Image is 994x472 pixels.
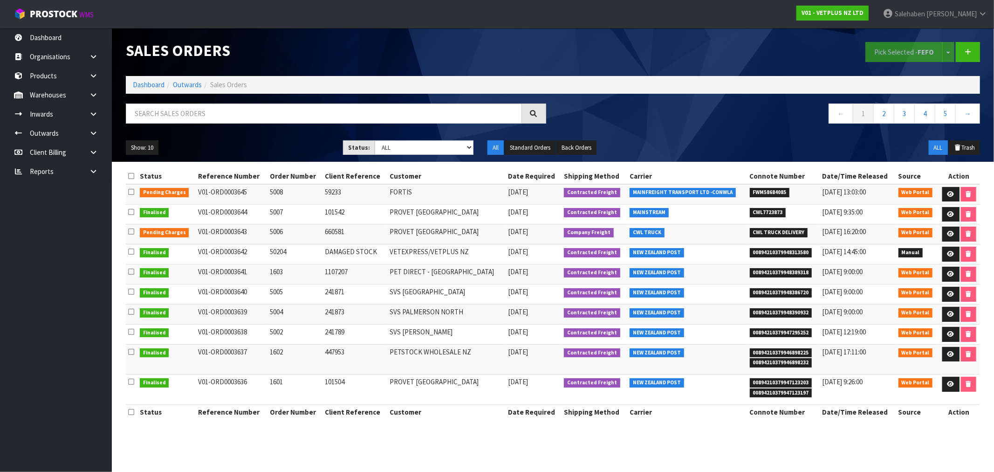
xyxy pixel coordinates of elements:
[196,375,267,404] td: V01-ORD0003636
[873,104,894,124] a: 2
[267,264,322,285] td: 1603
[822,307,863,316] span: [DATE] 9:00:00
[388,344,506,374] td: PETSTOCK WHOLESALE NZ
[140,308,169,318] span: Finalised
[750,358,812,368] span: 00894210379946898232
[508,307,528,316] span: [DATE]
[140,348,169,358] span: Finalised
[322,285,388,305] td: 241871
[896,169,938,184] th: Source
[898,188,933,197] span: Web Portal
[508,187,528,196] span: [DATE]
[267,169,322,184] th: Order Number
[196,325,267,345] td: V01-ORD0003638
[630,268,684,278] span: NEW ZEALAND POST
[898,348,933,358] span: Web Portal
[267,344,322,374] td: 1602
[630,288,684,298] span: NEW ZEALAND POST
[914,104,935,124] a: 4
[388,169,506,184] th: Customer
[926,9,977,18] span: [PERSON_NAME]
[918,48,934,56] strong: FEFO
[820,169,896,184] th: Date/Time Released
[137,169,196,184] th: Status
[896,404,938,419] th: Source
[822,247,866,256] span: [DATE] 14:45:00
[865,42,943,62] button: Pick Selected -FEFO
[267,404,322,419] th: Order Number
[267,244,322,264] td: 50204
[822,347,866,356] span: [DATE] 17:11:00
[630,308,684,318] span: NEW ZEALAND POST
[508,347,528,356] span: [DATE]
[898,208,933,217] span: Web Portal
[630,208,669,217] span: MAINSTREAM
[267,285,322,305] td: 5005
[562,404,627,419] th: Shipping Method
[196,344,267,374] td: V01-ORD0003637
[322,305,388,325] td: 241873
[630,228,665,237] span: CWL TRUCK
[938,404,980,419] th: Action
[322,344,388,374] td: 447953
[822,377,863,386] span: [DATE] 9:26:00
[853,104,874,124] a: 1
[388,305,506,325] td: SVS PALMERSON NORTH
[630,188,736,197] span: MAINFREIGHT TRANSPORT LTD -CONWLA
[750,208,786,217] span: CWL7723873
[267,184,322,204] td: 5008
[322,204,388,224] td: 101542
[322,224,388,244] td: 660581
[79,10,94,19] small: WMS
[822,267,863,276] span: [DATE] 9:00:00
[322,244,388,264] td: DAMAGED STOCK
[508,287,528,296] span: [DATE]
[267,375,322,404] td: 1601
[750,378,812,388] span: 00894210379947123203
[196,264,267,285] td: V01-ORD0003641
[388,224,506,244] td: PROVET [GEOGRAPHIC_DATA]
[137,404,196,419] th: Status
[322,404,388,419] th: Client Reference
[955,104,980,124] a: →
[935,104,956,124] a: 5
[822,227,866,236] span: [DATE] 16:20:00
[140,268,169,278] span: Finalised
[894,104,915,124] a: 3
[750,268,812,278] span: 00894210379948389318
[388,285,506,305] td: SVS [GEOGRAPHIC_DATA]
[196,305,267,325] td: V01-ORD0003639
[140,328,169,338] span: Finalised
[898,308,933,318] span: Web Portal
[829,104,853,124] a: ←
[140,228,189,237] span: Pending Charges
[388,184,506,204] td: FORTIS
[508,247,528,256] span: [DATE]
[196,169,267,184] th: Reference Number
[140,188,189,197] span: Pending Charges
[140,248,169,257] span: Finalised
[388,264,506,285] td: PET DIRECT - [GEOGRAPHIC_DATA]
[556,140,596,155] button: Back Orders
[388,204,506,224] td: PROVET [GEOGRAPHIC_DATA]
[822,208,863,216] span: [DATE] 9:35:00
[564,308,620,318] span: Contracted Freight
[508,208,528,216] span: [DATE]
[949,140,980,155] button: Trash
[140,378,169,388] span: Finalised
[267,224,322,244] td: 5006
[388,325,506,345] td: SVS [PERSON_NAME]
[820,404,896,419] th: Date/Time Released
[560,104,980,126] nav: Page navigation
[822,287,863,296] span: [DATE] 9:00:00
[508,227,528,236] span: [DATE]
[322,169,388,184] th: Client Reference
[564,208,620,217] span: Contracted Freight
[564,378,620,388] span: Contracted Freight
[750,308,812,318] span: 00894210379948390932
[564,188,620,197] span: Contracted Freight
[126,140,158,155] button: Show: 10
[750,288,812,298] span: 00894210379948386720
[898,248,923,257] span: Manual
[508,327,528,336] span: [DATE]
